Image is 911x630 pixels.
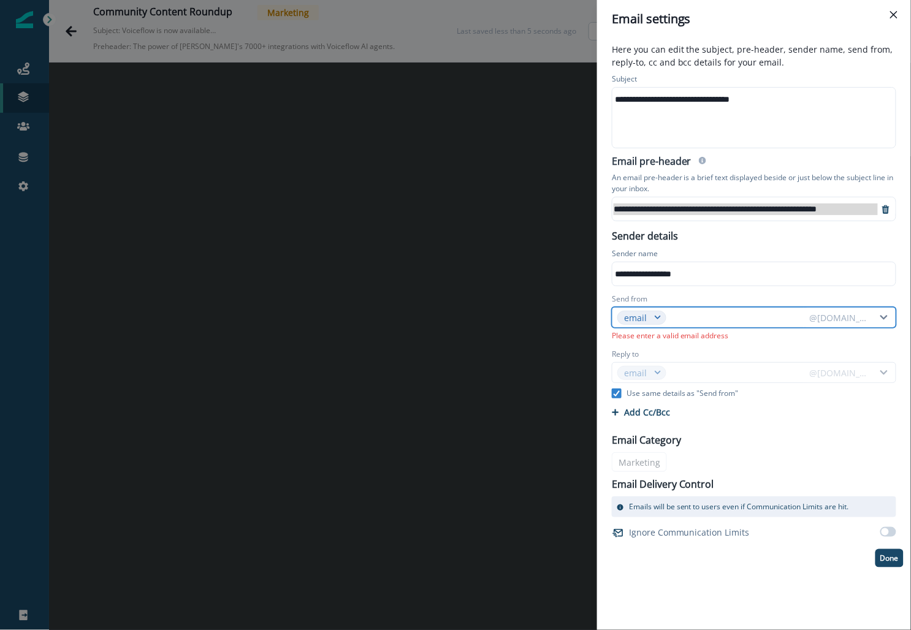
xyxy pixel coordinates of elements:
p: Email Delivery Control [612,477,714,491]
p: Sender details [604,226,685,243]
label: Reply to [612,349,639,360]
svg: remove-preheader [881,205,891,214]
p: Emails will be sent to users even if Communication Limits are hit. [629,501,849,512]
p: Here you can edit the subject, pre-header, sender name, send from, reply-to, cc and bcc details f... [604,43,904,71]
button: Close [884,5,904,25]
p: Email Category [612,433,681,447]
p: Done [880,554,899,563]
p: Sender name [612,248,658,262]
button: Add Cc/Bcc [612,406,670,418]
div: Email settings [612,10,896,28]
p: Subject [612,74,637,87]
div: @[DOMAIN_NAME] [810,311,869,324]
p: An email pre-header is a brief text displayed beside or just below the subject line in your inbox. [612,170,896,197]
label: Send from [612,294,647,305]
p: Ignore Communication Limits [629,526,750,539]
h2: Email pre-header [612,156,692,170]
button: Done [875,549,904,567]
p: Use same details as "Send from" [627,388,739,399]
div: email [624,311,649,324]
p: Please enter a valid email address [612,328,896,341]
